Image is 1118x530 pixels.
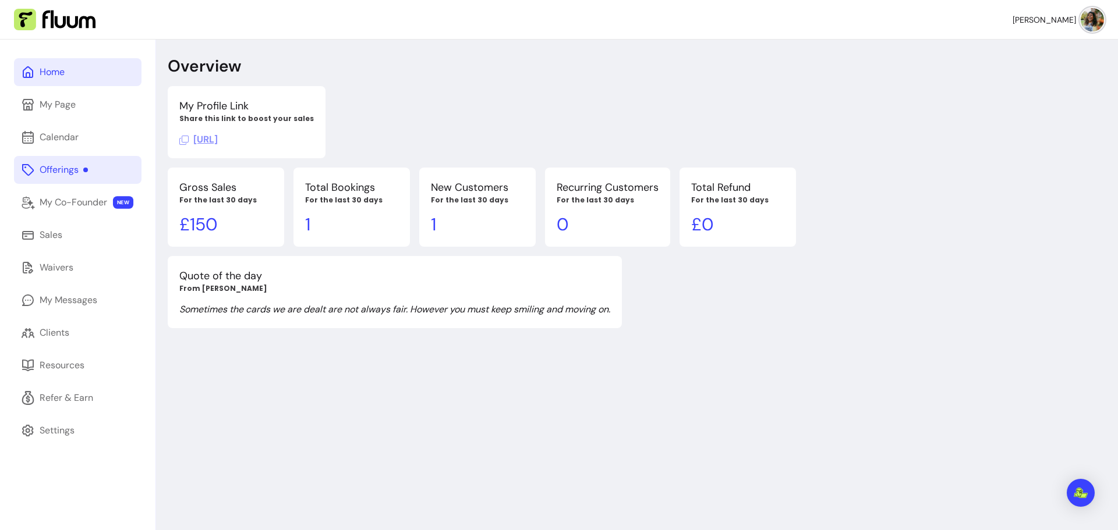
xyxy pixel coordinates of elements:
p: From [PERSON_NAME] [179,284,610,293]
span: [PERSON_NAME] [1013,14,1076,26]
p: Quote of the day [179,268,610,284]
span: Click to copy [179,133,218,145]
p: For the last 30 days [557,195,659,205]
a: Calendar [14,123,141,151]
a: Resources [14,351,141,379]
div: Refer & Earn [40,391,93,405]
div: My Messages [40,293,97,307]
a: My Co-Founder NEW [14,188,141,216]
button: avatar[PERSON_NAME] [1013,8,1104,31]
a: Refer & Earn [14,384,141,412]
div: Waivers [40,261,73,275]
p: Overview [168,56,241,77]
a: My Messages [14,286,141,314]
a: Offerings [14,156,141,184]
div: Calendar [40,130,79,144]
p: Recurring Customers [557,179,659,195]
p: £ 0 [691,214,784,235]
p: 0 [557,214,659,235]
div: Resources [40,358,84,372]
a: Sales [14,221,141,249]
span: NEW [113,196,133,209]
p: Sometimes the cards we are dealt are not always fair. However you must keep smiling and moving on. [179,303,610,316]
p: Total Refund [691,179,784,195]
div: Settings [40,424,75,437]
div: My Page [40,98,76,112]
p: £ 150 [179,214,273,235]
p: Share this link to boost your sales [179,114,314,123]
a: Clients [14,319,141,347]
p: New Customers [431,179,524,195]
div: Open Intercom Messenger [1067,479,1095,507]
div: Offerings [40,163,88,177]
p: For the last 30 days [691,195,784,205]
p: For the last 30 days [179,195,273,205]
div: My Co-Founder [40,195,107,209]
p: My Profile Link [179,98,314,114]
a: Waivers [14,254,141,282]
p: For the last 30 days [431,195,524,205]
a: Settings [14,417,141,444]
a: Home [14,58,141,86]
div: Sales [40,228,62,242]
img: avatar [1081,8,1104,31]
p: Total Bookings [305,179,398,195]
img: Fluum Logo [14,9,95,31]
p: 1 [305,214,398,235]
div: Home [40,65,65,79]
p: Gross Sales [179,179,273,195]
p: 1 [431,214,524,235]
p: For the last 30 days [305,195,398,205]
div: Clients [40,326,69,340]
a: My Page [14,91,141,119]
